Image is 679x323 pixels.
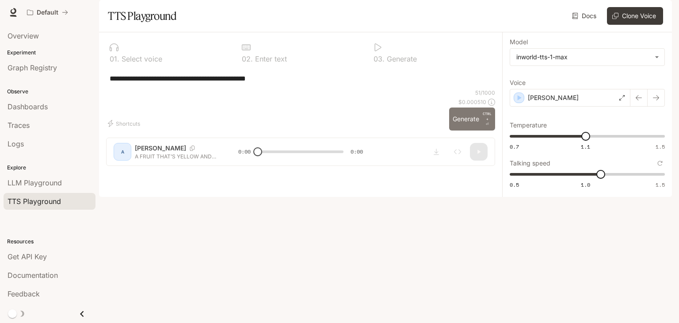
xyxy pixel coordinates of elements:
[449,108,495,131] button: GenerateCTRL +⏎
[516,53,650,62] div: inworld-tts-1-max
[242,55,253,62] p: 0 2 .
[510,80,526,86] p: Voice
[119,55,162,62] p: Select voice
[581,181,590,188] span: 1.0
[483,111,492,127] p: ⏎
[108,7,176,25] h1: TTS Playground
[581,143,590,150] span: 1.1
[510,160,550,166] p: Talking speed
[475,89,495,96] p: 51 / 1000
[37,9,58,16] p: Default
[483,111,492,122] p: CTRL +
[528,93,579,102] p: [PERSON_NAME]
[510,143,519,150] span: 0.7
[458,98,486,106] p: $ 0.000510
[374,55,385,62] p: 0 3 .
[510,122,547,128] p: Temperature
[655,158,665,168] button: Reset to default
[23,4,72,21] button: All workspaces
[656,143,665,150] span: 1.5
[510,181,519,188] span: 0.5
[656,181,665,188] span: 1.5
[607,7,663,25] button: Clone Voice
[510,39,528,45] p: Model
[385,55,417,62] p: Generate
[570,7,600,25] a: Docs
[106,116,144,131] button: Shortcuts
[110,55,119,62] p: 0 1 .
[253,55,287,62] p: Enter text
[510,49,664,65] div: inworld-tts-1-max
